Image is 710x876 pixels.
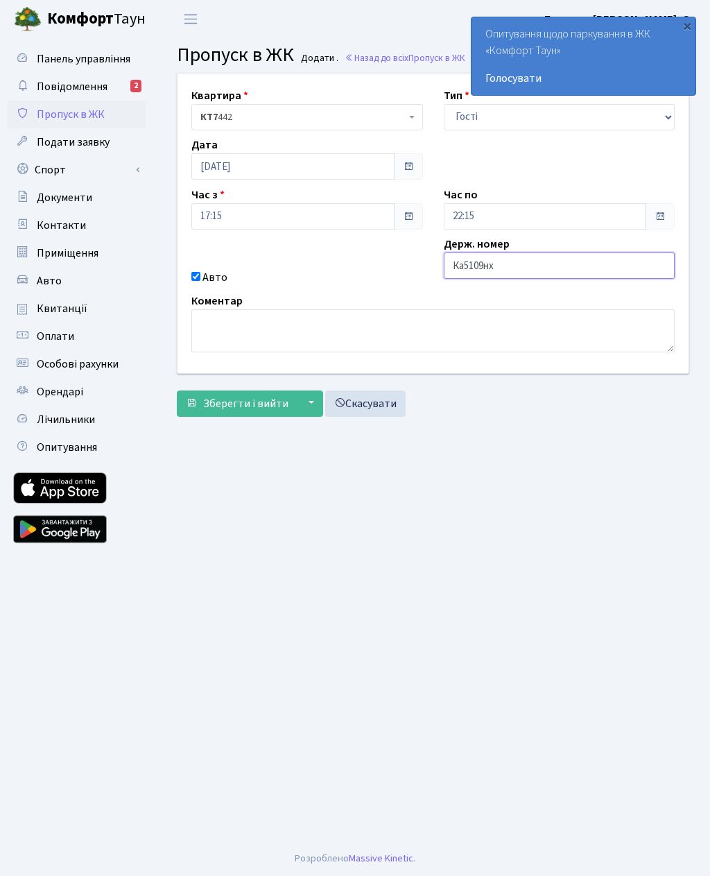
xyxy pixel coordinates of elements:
[325,390,406,417] a: Скасувати
[349,851,413,866] a: Massive Kinetic
[7,45,146,73] a: Панель управління
[408,51,465,65] span: Пропуск в ЖК
[177,390,297,417] button: Зберегти і вийти
[7,156,146,184] a: Спорт
[7,73,146,101] a: Повідомлення2
[202,269,227,286] label: Авто
[37,246,98,261] span: Приміщення
[37,135,110,150] span: Подати заявку
[37,440,97,455] span: Опитування
[37,107,105,122] span: Пропуск в ЖК
[7,184,146,212] a: Документи
[37,51,130,67] span: Панель управління
[177,41,294,69] span: Пропуск в ЖК
[295,851,415,866] div: Розроблено .
[37,218,86,233] span: Контакти
[7,212,146,239] a: Контакти
[7,323,146,350] a: Оплати
[7,433,146,461] a: Опитування
[200,110,218,124] b: КТ7
[47,8,114,30] b: Комфорт
[37,329,74,344] span: Оплати
[191,137,218,153] label: Дата
[7,406,146,433] a: Лічильники
[37,357,119,372] span: Особові рахунки
[14,6,42,33] img: logo.png
[37,301,87,316] span: Квитанції
[544,11,693,28] a: Блєдних [PERSON_NAME]. О.
[37,412,95,427] span: Лічильники
[203,396,288,411] span: Зберегти і вийти
[471,17,695,95] div: Опитування щодо паркування в ЖК «Комфорт Таун»
[191,104,423,130] span: <b>КТ7</b>&nbsp;&nbsp;&nbsp;442
[298,53,338,65] small: Додати .
[7,101,146,128] a: Пропуск в ЖК
[7,128,146,156] a: Подати заявку
[444,187,478,203] label: Час по
[7,350,146,378] a: Особові рахунки
[485,70,682,87] a: Голосувати
[130,80,141,92] div: 2
[47,8,146,31] span: Таун
[191,87,248,104] label: Квартира
[345,51,465,65] a: Назад до всіхПропуск в ЖК
[680,19,694,33] div: ×
[191,293,243,309] label: Коментар
[37,190,92,205] span: Документи
[7,378,146,406] a: Орендарі
[200,110,406,124] span: <b>КТ7</b>&nbsp;&nbsp;&nbsp;442
[7,239,146,267] a: Приміщення
[444,236,510,252] label: Держ. номер
[173,8,208,31] button: Переключити навігацію
[37,384,83,400] span: Орендарі
[37,273,62,289] span: Авто
[7,267,146,295] a: Авто
[544,12,693,27] b: Блєдних [PERSON_NAME]. О.
[191,187,225,203] label: Час з
[444,87,469,104] label: Тип
[444,252,675,279] input: AA0001AA
[37,79,107,94] span: Повідомлення
[7,295,146,323] a: Квитанції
